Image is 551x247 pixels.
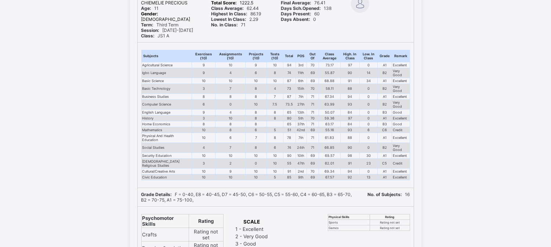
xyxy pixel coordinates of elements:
td: 8 [245,121,267,127]
td: 73.17 [319,62,341,68]
td: 10 [192,78,215,84]
td: Basic Technology [141,84,192,93]
td: 88 [341,133,359,143]
td: 85 [283,174,296,180]
td: B2 [378,99,392,109]
b: Days Sch.Opened: [281,5,321,11]
td: 3 - Good [235,240,268,247]
span: F = 0-40, E8 = 40-45, D7 = 45-50, C6 = 50-55, C5 = 55-60, C4 = 60-65, B3 = 65-70, B2 = 70-75, A1 ... [141,192,352,203]
td: 27th [296,99,307,109]
td: 10 [245,174,267,180]
td: 10 [245,99,267,109]
td: B2 [378,68,392,78]
td: 8 [245,84,267,93]
td: 0 [359,109,378,115]
b: Grade Details: [141,192,172,197]
th: Physical Skills [328,214,370,220]
td: 10 [192,168,215,174]
th: Tests (10) [267,50,283,62]
td: 10 [267,158,283,168]
td: 68.88 [319,78,341,84]
th: Out Of [307,50,319,62]
td: 94 [283,62,296,68]
td: 94 [341,93,359,99]
th: Assignments (10) [215,50,245,62]
span: [DEMOGRAPHIC_DATA] [141,11,191,22]
td: 97 [341,62,359,68]
td: 8 [267,109,283,115]
td: 93 [341,127,359,133]
td: 71 [307,133,319,143]
th: High. In Class [341,50,359,62]
td: 8 [245,143,267,152]
td: 69.34 [319,168,341,174]
td: B2 [378,84,392,93]
b: Gender: [141,11,159,16]
th: Rating [189,214,223,228]
td: 90 [283,152,296,158]
td: 69 [307,78,319,84]
td: 23 [359,158,378,168]
td: 65 [283,109,296,115]
td: 65 [283,121,296,127]
td: 0 [359,168,378,174]
td: 87 [283,93,296,99]
td: Agricultural Science [141,62,192,68]
td: Home Economics [141,121,192,127]
span: 138 [281,5,332,11]
td: 70 [307,84,319,93]
td: 13 [359,174,378,180]
td: [DEMOGRAPHIC_DATA] Religious Studies [141,158,192,168]
th: Psychomotor Skills [141,214,189,228]
td: Igbo Language [141,68,192,78]
td: 2nd [296,168,307,174]
td: 9 [192,109,215,115]
td: 84 [341,121,359,127]
td: 0 [359,99,378,109]
td: Basic Science [141,78,192,84]
td: B3 [378,121,392,127]
td: 10 [267,78,283,84]
th: Total [283,50,296,62]
td: 7th [296,93,307,99]
td: Good [392,109,410,115]
td: 0 [359,93,378,99]
td: 3 [192,84,215,93]
td: 69.57 [319,152,341,158]
td: 91 [341,158,359,168]
td: Physical And Health Education [141,133,192,143]
td: 5 [267,174,283,180]
td: 69 [307,68,319,78]
td: 6 [192,99,215,109]
td: 70 [307,62,319,68]
td: Excellent [392,62,410,68]
td: 61.83 [319,133,341,143]
td: Very Good [392,143,410,152]
td: 8 [215,127,245,133]
b: Age: [141,5,152,11]
th: Subjects [141,50,192,62]
td: Social Studies [141,143,192,152]
td: 87 [283,78,296,84]
td: 10th [296,152,307,158]
td: 71 [307,109,319,115]
td: 73 [283,84,296,93]
th: Grade [378,50,392,62]
td: 3 [192,158,215,168]
td: 7th [296,133,307,143]
td: 8 [245,115,267,121]
td: 8 [267,115,283,121]
td: Crafts [141,228,189,241]
td: 8 [192,93,215,99]
td: 6 [359,127,378,133]
td: 91 [283,168,296,174]
td: 10 [245,152,267,158]
td: 10 [215,78,245,84]
b: Term: [141,22,154,27]
td: 97 [341,115,359,121]
td: 5 [267,127,283,133]
td: 34 [359,78,378,84]
td: 0 [359,84,378,93]
b: Class: [141,33,155,38]
td: 24th [296,143,307,152]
